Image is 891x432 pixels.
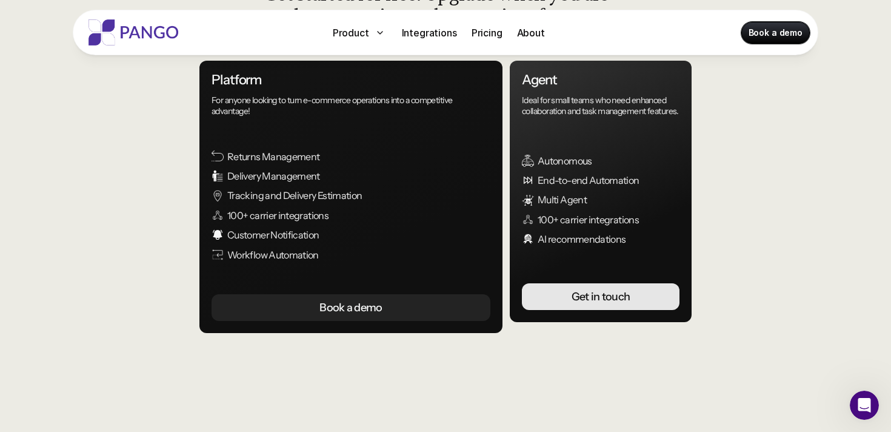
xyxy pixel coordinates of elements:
p: Pricing [472,25,502,40]
a: Pricing [467,23,507,42]
p: About [517,25,545,40]
p: Product [333,25,369,40]
a: Book a demo [741,22,810,44]
iframe: Intercom live chat [850,391,879,420]
a: About [512,23,550,42]
p: Book a demo [749,27,803,39]
a: Integrations [397,23,462,42]
p: Integrations [402,25,457,40]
